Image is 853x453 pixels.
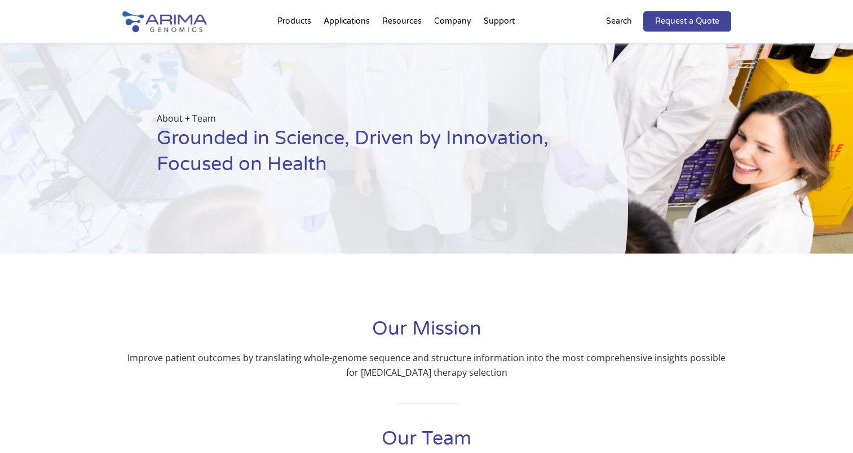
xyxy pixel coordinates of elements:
[643,11,731,32] a: Request a Quote
[122,316,731,350] h1: Our Mission
[122,350,731,380] p: Improve patient outcomes by translating whole-genome sequence and structure information into the ...
[606,14,632,29] p: Search
[157,111,571,126] p: About + Team
[157,126,571,186] h1: Grounded in Science, Driven by Innovation, Focused on Health
[122,11,207,32] img: Arima-Genomics-logo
